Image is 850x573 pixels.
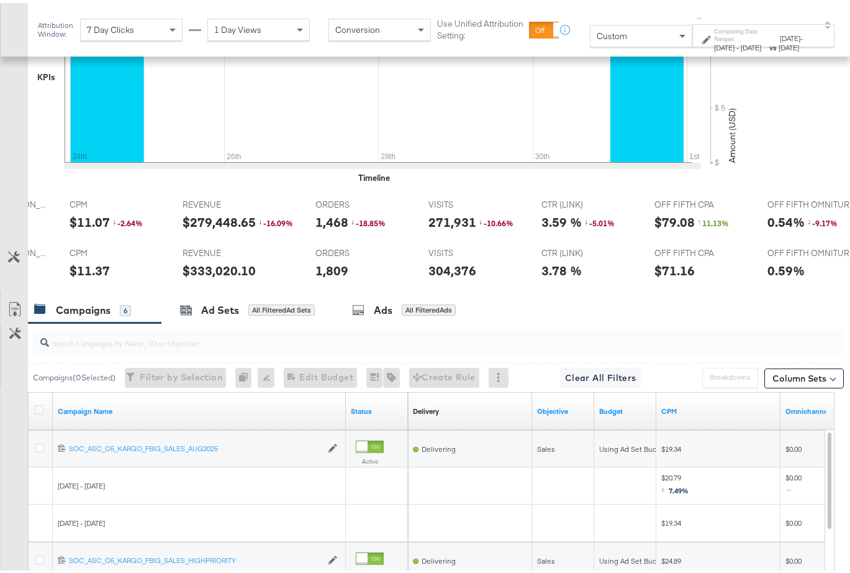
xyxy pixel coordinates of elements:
label: Use Unified Attribution Setting: [437,15,524,38]
div: 6 [120,302,131,313]
span: ↓ [258,213,263,223]
span: $19.34 [661,441,681,451]
a: The average cost you've paid to have 1,000 impressions of your ad. [661,403,775,413]
div: -9.17 % [807,215,844,226]
div: Timeline [358,169,390,181]
span: 1 Day Views [214,21,261,32]
div: 304,376 [428,259,476,277]
label: Comparing Date Ranges: [714,24,767,40]
span: ↓ [479,213,484,223]
span: [DATE] [741,40,761,49]
span: VISITS [428,196,522,208]
div: Ad Sets [201,300,239,314]
span: ↔ [785,482,796,491]
div: -5.01 % [584,215,622,226]
div: Campaigns ( 0 Selected) [33,369,115,380]
div: $71.16 [654,259,695,277]
span: OFF FIFTH CPA [654,244,748,256]
a: Shows the current state of your Ad Campaign. [351,403,403,413]
span: Conversion [335,21,380,32]
text: Amount (USD) [726,105,738,160]
a: SOC_ASC_O5_KARGO_FBIG_SALES_HIGHPRIORITY [69,552,322,563]
span: [DATE] - [DATE] [58,515,105,525]
div: $79.08 [654,210,695,228]
div: - [714,40,767,50]
span: 7 Day Clicks [87,21,134,32]
a: Your campaign's objective. [537,403,589,413]
span: ↑ [697,213,702,223]
span: Sales [537,553,555,562]
div: Attribution Window: [37,18,74,35]
span: $20.79 [661,470,689,495]
span: [DATE] - [DATE] [58,478,105,487]
span: ↓ [351,213,356,223]
div: 0.54% [767,210,805,228]
span: OFF FIFTH CPA [654,196,748,208]
span: ↑ [661,482,669,491]
button: Clear All Filters [560,365,641,385]
span: ORDERS [315,196,409,208]
div: $11.07 [70,210,110,228]
div: 1,809 [315,259,348,277]
div: 3.78 % [541,259,582,277]
span: $19.34 [661,515,681,525]
div: Using Ad Set Budget [599,553,668,563]
div: $333,020.10 [183,259,256,277]
span: Delivering [422,553,456,562]
div: -2.64 % [112,215,150,226]
span: CPM [70,196,163,208]
span: [DATE] [714,40,735,49]
div: Delivery [413,403,439,413]
div: $11.37 [70,259,110,277]
input: Search Campaigns by Name, ID or Objective [49,323,772,347]
div: 1,468 [315,210,348,228]
div: $279,448.65 [183,210,256,228]
span: CPM [70,244,163,256]
span: ↓ [807,213,812,223]
div: 3.59 % [541,210,582,228]
span: [DATE] [779,40,799,49]
span: $0.00 [785,515,802,525]
span: $0.00 [785,553,802,562]
span: $0.00 [785,441,802,451]
a: Your campaign name. [58,403,341,413]
span: Clear All Filters [565,367,636,383]
div: KPIs [37,68,55,80]
span: Sales [537,441,555,451]
div: -16.09 % [258,215,296,226]
span: $0.00 [785,470,802,495]
div: Using Ad Set Budget [599,441,668,451]
a: The maximum amount you're willing to spend on your ads, on average each day or over the lifetime ... [599,403,651,413]
div: Ads [374,300,392,314]
span: Custom [597,27,627,39]
div: 0.59% [767,259,805,277]
span: ↑ [694,13,705,17]
span: CTR (LINK) [541,244,635,256]
div: -10.66 % [479,215,516,226]
div: - [779,30,815,50]
div: Campaigns [56,300,111,314]
strong: vs [767,40,779,49]
div: 11.13 % [697,215,735,226]
span: VISITS [428,244,522,256]
span: Delivering [422,441,456,451]
div: -18.85 % [351,215,388,226]
button: Column Sets [764,365,844,385]
label: Active [356,454,384,462]
div: All Filtered Ad Sets [248,301,315,313]
span: [DATE] [780,30,800,40]
span: 7.49% [669,483,689,492]
div: SOC_ASC_O5_KARGO_FBIG_SALES_AUG2025 [69,441,322,451]
div: 271,931 [428,210,476,228]
a: Reflects the ability of your Ad Campaign to achieve delivery based on ad states, schedule and bud... [413,403,439,413]
div: All Filtered Ads [402,301,456,313]
span: REVENUE [183,244,276,256]
span: $24.89 [661,553,681,562]
a: SOC_ASC_O5_KARGO_FBIG_SALES_AUG2025 [69,441,322,451]
span: ORDERS [315,244,409,256]
span: ↓ [112,213,117,223]
div: 0 [235,365,258,385]
span: ↓ [584,213,589,223]
div: SOC_ASC_O5_KARGO_FBIG_SALES_HIGHPRIORITY [69,552,322,562]
span: CTR (LINK) [541,196,635,208]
